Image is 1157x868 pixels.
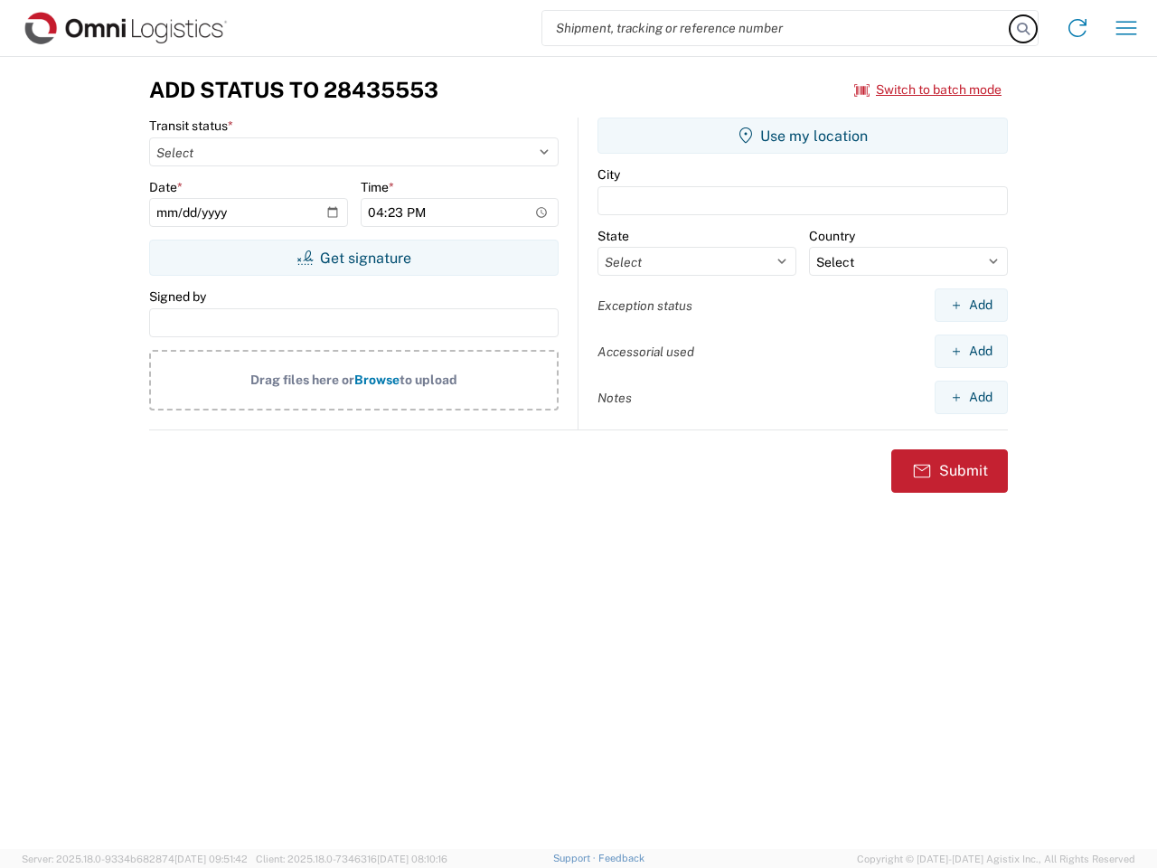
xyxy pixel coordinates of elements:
[854,75,1002,105] button: Switch to batch mode
[250,373,354,387] span: Drag files here or
[149,288,206,305] label: Signed by
[935,288,1008,322] button: Add
[542,11,1011,45] input: Shipment, tracking or reference number
[354,373,400,387] span: Browse
[597,390,632,406] label: Notes
[174,854,248,864] span: [DATE] 09:51:42
[598,853,644,863] a: Feedback
[377,854,447,864] span: [DATE] 08:10:16
[400,373,457,387] span: to upload
[597,297,692,314] label: Exception status
[149,118,233,134] label: Transit status
[857,851,1135,867] span: Copyright © [DATE]-[DATE] Agistix Inc., All Rights Reserved
[149,240,559,276] button: Get signature
[256,854,447,864] span: Client: 2025.18.0-7346316
[597,228,629,244] label: State
[149,77,438,103] h3: Add Status to 28435553
[553,853,598,863] a: Support
[361,179,394,195] label: Time
[22,854,248,864] span: Server: 2025.18.0-9334b682874
[935,335,1008,368] button: Add
[935,381,1008,414] button: Add
[149,179,183,195] label: Date
[597,344,694,360] label: Accessorial used
[597,166,620,183] label: City
[597,118,1008,154] button: Use my location
[809,228,855,244] label: Country
[891,449,1008,493] button: Submit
